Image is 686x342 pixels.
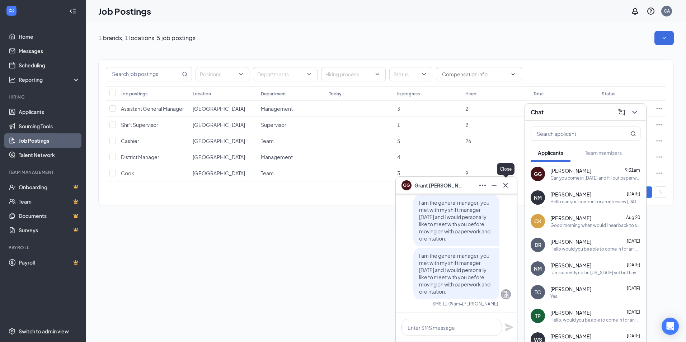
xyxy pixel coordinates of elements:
[630,108,639,117] svg: ChevronDown
[19,133,80,148] a: Job Postings
[98,5,151,17] h1: Job Postings
[69,8,76,15] svg: Collapse
[550,246,640,252] div: Hello would you be able to come in for an interview [DATE] at 2:30?
[662,318,679,335] div: Open Intercom Messenger
[193,154,245,160] span: [GEOGRAPHIC_DATA]
[656,153,663,161] svg: Ellipses
[550,199,640,205] div: Hello can you come in for an interview [DATE]?
[655,186,666,198] button: right
[19,58,80,72] a: Scheduling
[477,180,488,191] button: Ellipses
[397,105,400,112] span: 3
[261,138,274,144] span: Team
[627,309,640,315] span: [DATE]
[419,199,490,242] span: I am the general manager, you met with my shift manager [DATE] and I would personally like to mee...
[625,167,640,173] span: 9:31am
[19,105,80,119] a: Applicants
[630,131,636,137] svg: MagnifyingGlass
[534,170,542,177] div: GG
[121,154,159,160] span: District Manager
[550,214,591,222] span: [PERSON_NAME]
[419,252,490,295] span: I am the general manager, you met with my shift manager [DATE] and I would personally like to mee...
[19,328,69,335] div: Switch to admin view
[627,262,640,267] span: [DATE]
[19,194,80,209] a: TeamCrown
[534,194,542,201] div: NM
[550,222,640,228] div: Good morning when would I hear back to schedule an interview Thanks [PERSON_NAME]
[9,244,79,251] div: Payroll
[550,293,557,299] div: Yes
[397,170,400,176] span: 3
[538,149,563,156] span: Applicants
[121,105,184,112] span: Assistant General Manager
[261,105,293,112] span: Management
[19,119,80,133] a: Sourcing Tools
[121,170,134,176] span: Cook
[465,170,468,176] span: 9
[478,181,487,190] svg: Ellipses
[627,333,640,338] span: [DATE]
[550,262,591,269] span: [PERSON_NAME]
[19,209,80,223] a: DocumentsCrown
[550,285,591,293] span: [PERSON_NAME]
[106,67,180,81] input: Search job postings
[629,106,640,118] button: ChevronDown
[585,149,622,156] span: Team members
[505,323,513,332] button: Plane
[189,101,257,117] td: North Canton
[19,44,80,58] a: Messages
[530,86,598,101] th: Total
[261,122,286,128] span: Supervisor
[121,138,139,144] span: Cashier
[550,309,591,316] span: [PERSON_NAME]
[432,301,460,307] div: SMS 11:09am
[598,86,652,101] th: Status
[189,149,257,165] td: North Canton
[261,91,286,97] div: Department
[397,122,400,128] span: 1
[465,105,468,112] span: 2
[550,317,640,323] div: Hello, would you be able to come in for an interview [DATE] at 2:30pm?
[9,76,16,83] svg: Analysis
[654,31,674,45] button: SmallChevronDown
[550,270,640,276] div: I am currently not in [US_STATE] yet bc I have to get a job before I can move
[19,255,80,270] a: PayrollCrown
[550,333,591,340] span: [PERSON_NAME]
[534,265,542,272] div: NM
[510,71,516,77] svg: ChevronDown
[193,91,211,97] div: Location
[627,238,640,244] span: [DATE]
[488,180,500,191] button: Minimize
[261,170,274,176] span: Team
[465,122,468,128] span: 2
[19,148,80,162] a: Talent Network
[9,169,79,175] div: Team Management
[193,122,245,128] span: [GEOGRAPHIC_DATA]
[19,180,80,194] a: OnboardingCrown
[490,181,498,190] svg: Minimize
[550,238,591,245] span: [PERSON_NAME]
[627,286,640,291] span: [DATE]
[257,117,325,133] td: Supervisor
[501,181,510,190] svg: Cross
[257,133,325,149] td: Team
[189,165,257,181] td: North Canton
[121,91,147,97] div: Job postings
[502,290,510,299] svg: Company
[193,170,245,176] span: [GEOGRAPHIC_DATA]
[656,170,663,177] svg: Ellipses
[394,86,462,101] th: In progress
[655,186,666,198] li: Next Page
[442,70,507,78] input: Compensation info
[656,137,663,144] svg: Ellipses
[535,289,541,296] div: TC
[460,301,498,307] span: • [PERSON_NAME]
[550,175,640,181] div: Can you come in [DATE] and fill out paper work? Preferably before 2
[535,241,541,248] div: DR
[325,86,394,101] th: Today
[257,149,325,165] td: Management
[531,108,544,116] h3: Chat
[534,218,541,225] div: CK
[531,127,616,141] input: Search applicant
[497,163,514,175] div: Close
